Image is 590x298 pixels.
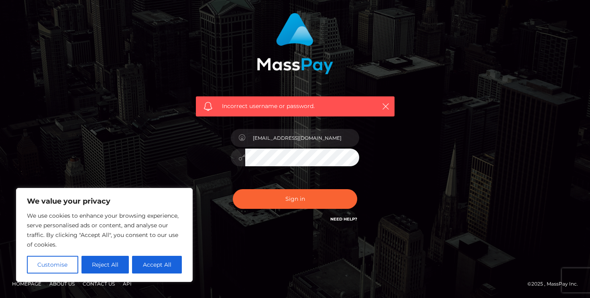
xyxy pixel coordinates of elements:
[120,278,135,290] a: API
[330,216,357,222] a: Need Help?
[257,13,333,74] img: MassPay Login
[132,256,182,274] button: Accept All
[245,129,359,147] input: Username...
[81,256,129,274] button: Reject All
[27,196,182,206] p: We value your privacy
[527,280,584,288] div: © 2025 , MassPay Inc.
[9,278,45,290] a: Homepage
[79,278,118,290] a: Contact Us
[16,188,193,282] div: We value your privacy
[27,211,182,249] p: We use cookies to enhance your browsing experience, serve personalised ads or content, and analys...
[222,102,368,110] span: Incorrect username or password.
[233,189,357,209] button: Sign in
[46,278,78,290] a: About Us
[27,256,78,274] button: Customise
